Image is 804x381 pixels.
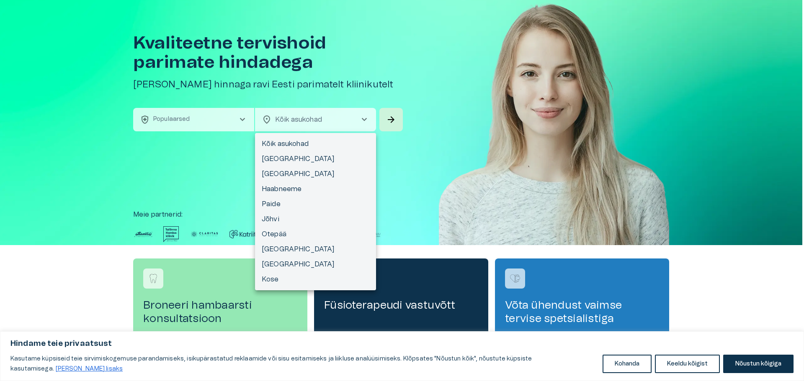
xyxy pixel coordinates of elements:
button: Kohanda [603,355,652,373]
li: Jõhvi [255,212,376,227]
li: Otepää [255,227,376,242]
button: Keeldu kõigist [655,355,720,373]
li: Kose [255,272,376,287]
li: [GEOGRAPHIC_DATA] [255,257,376,272]
button: Nõustun kõigiga [723,355,794,373]
li: Haabneeme [255,182,376,197]
p: Hindame teie privaatsust [10,339,794,349]
p: Kasutame küpsiseid teie sirvimiskogemuse parandamiseks, isikupärastatud reklaamide või sisu esita... [10,354,596,374]
li: Paide [255,197,376,212]
li: [GEOGRAPHIC_DATA] [255,166,376,182]
a: Loe lisaks [55,366,123,372]
span: Help [43,7,55,13]
li: [GEOGRAPHIC_DATA] [255,242,376,257]
li: Kõik asukohad [255,136,376,151]
li: [GEOGRAPHIC_DATA] [255,151,376,166]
